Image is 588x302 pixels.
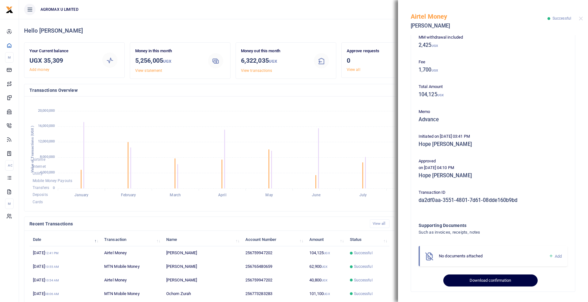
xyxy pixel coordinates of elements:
li: M [5,198,14,209]
p: on [DATE] 04:10 PM [419,165,567,171]
h5: Hope [PERSON_NAME] [419,173,567,179]
span: Add [555,254,562,259]
button: Close [579,16,583,21]
p: Initiated on [DATE] 03:41 PM [419,133,567,140]
td: [DATE] [29,260,101,274]
p: Total Amount [419,84,567,90]
th: Name: activate to sort column ascending [163,233,242,246]
p: Approve requests [347,48,413,54]
a: View all [347,67,360,72]
td: [DATE] [29,287,101,301]
small: UGX [437,93,444,97]
a: Add money [29,67,49,72]
tspan: 8,000,000 [40,155,55,159]
th: Status: activate to sort column ascending [346,233,389,246]
span: Cards [33,200,43,204]
tspan: July [359,193,367,198]
p: Your Current balance [29,48,96,54]
h4: Supporting Documents [419,222,542,229]
td: 256759947202 [242,274,306,287]
tspan: June [312,193,321,198]
p: Transaction ID [419,189,567,196]
h5: 1,700 [419,67,567,73]
span: Internet [33,164,46,169]
td: Airtel Money [101,274,163,287]
span: Successful [354,291,373,297]
p: Approved [419,158,567,165]
span: AGROMAX U LIMITED [38,7,81,12]
th: Account Number: activate to sort column ascending [242,233,306,246]
tspan: March [170,193,181,198]
a: logo-small logo-large logo-large [6,7,13,12]
small: 08:06 AM [45,292,59,296]
tspan: 4,000,000 [40,170,55,174]
small: UGX [432,44,438,47]
a: View statement [135,68,162,73]
small: UGX [321,265,327,268]
p: Fee [419,59,567,66]
span: Successful [354,277,373,283]
h5: Hope [PERSON_NAME] [419,141,567,148]
td: 256765480659 [242,260,306,274]
a: Add [549,253,562,260]
td: [PERSON_NAME] [163,274,242,287]
h4: Such as invoices, receipts, notes [419,229,542,236]
span: Successful [354,264,373,269]
td: [PERSON_NAME] [163,260,242,274]
h5: Airtel Money [411,13,547,20]
tspan: May [265,193,273,198]
h3: UGX 35,309 [29,56,96,65]
td: Ochom Zurah [163,287,242,301]
th: Amount: activate to sort column ascending [306,233,346,246]
small: 12:41 PM [45,251,59,255]
text: Value of Transactions (UGX ) [30,126,35,173]
td: 256759947202 [242,246,306,260]
small: 10:54 AM [45,279,59,282]
span: Deposits [33,193,48,197]
li: Ac [5,160,14,171]
small: UGX [324,251,330,255]
small: UGX [163,59,171,64]
tspan: 0 [53,186,55,190]
small: UGX [432,69,438,72]
td: [PERSON_NAME] [163,246,242,260]
p: Money in this month [135,48,201,54]
tspan: 20,000,000 [38,109,55,113]
span: Airtime [33,157,45,162]
h3: 5,256,005 [135,56,201,66]
h5: Advance [419,116,567,123]
td: MTN Mobile Money [101,260,163,274]
h4: Recent Transactions [29,220,365,227]
td: 101,100 [306,287,346,301]
h5: da2df0aa-3551-4801-7d61-08dde160b9bd [419,197,567,204]
th: Transaction: activate to sort column ascending [101,233,163,246]
span: Transfers [33,186,49,190]
span: Successful [553,16,571,21]
button: Download confirmation [443,274,537,286]
small: UGX [321,279,327,282]
tspan: January [74,193,88,198]
tspan: 16,000,000 [38,124,55,128]
td: [DATE] [29,246,101,260]
h3: 0 [347,56,413,65]
tspan: 12,000,000 [38,140,55,144]
p: Money out this month [241,48,307,54]
p: MM withdrawal included [419,34,567,41]
h4: Transactions Overview [29,87,437,94]
small: 10:55 AM [45,265,59,268]
a: View transactions [241,68,272,73]
th: Date: activate to sort column descending [29,233,101,246]
td: 40,800 [306,274,346,287]
h5: 104,125 [419,91,567,98]
td: 256773283283 [242,287,306,301]
li: M [5,52,14,63]
a: View all [370,219,390,228]
span: Utility [33,172,43,176]
td: MTN Mobile Money [101,287,163,301]
img: logo-small [6,6,13,14]
h3: 6,322,035 [241,56,307,66]
span: Successful [354,250,373,256]
h5: 2,425 [419,42,567,48]
tspan: February [121,193,136,198]
small: UGX [269,59,277,64]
